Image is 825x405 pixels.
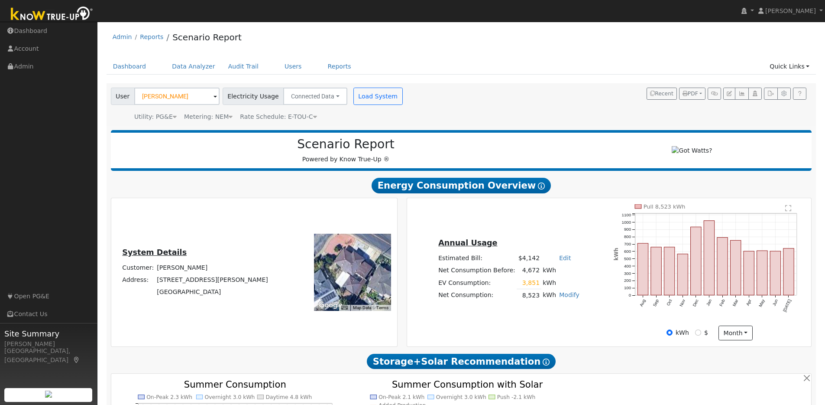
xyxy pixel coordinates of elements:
[763,59,816,75] a: Quick Links
[770,251,780,295] rect: onclick=""
[436,394,486,400] text: Overnight 3.0 kWh
[278,59,308,75] a: Users
[6,5,97,24] img: Know True-Up
[705,298,713,307] text: Jan
[392,379,543,390] text: Summer Consumption with Solar
[379,394,424,400] text: On-Peak 2.1 kWh
[745,298,753,307] text: Apr
[785,205,791,212] text: 
[672,146,712,155] img: Got Watts?
[651,247,661,295] rect: onclick=""
[134,112,177,121] div: Utility: PG&E
[4,340,93,349] div: [PERSON_NAME]
[679,298,686,307] text: Nov
[120,137,572,152] h2: Scenario Report
[744,251,754,295] rect: onclick=""
[222,59,265,75] a: Audit Trail
[624,242,631,246] text: 700
[543,359,550,366] i: Show Help
[772,298,779,307] text: Jun
[666,298,673,307] text: Oct
[316,300,345,311] img: Google
[517,265,541,277] td: 4,672
[155,261,270,274] td: [PERSON_NAME]
[538,183,545,189] i: Show Help
[240,113,317,120] span: Alias: HETOUC
[624,227,631,232] text: 900
[691,227,701,295] rect: onclick=""
[723,88,735,100] button: Edit User
[679,88,705,100] button: PDF
[748,88,762,100] button: Login As
[624,278,631,283] text: 200
[624,256,631,261] text: 500
[647,88,677,100] button: Recent
[624,234,631,239] text: 800
[367,354,556,369] span: Storage+Solar Recommendation
[4,328,93,340] span: Site Summary
[764,88,777,100] button: Export Interval Data
[624,249,631,254] text: 600
[341,305,347,311] button: Keyboard shortcuts
[146,394,192,400] text: On-Peak 2.3 kWh
[704,221,714,295] rect: onclick=""
[666,330,673,336] input: kWh
[122,248,187,257] u: System Details
[624,271,631,276] text: 300
[683,91,698,97] span: PDF
[155,286,270,298] td: [GEOGRAPHIC_DATA]
[717,238,728,295] rect: onclick=""
[718,326,753,340] button: month
[559,255,571,261] a: Edit
[517,252,541,265] td: $4,142
[629,293,631,297] text: 0
[134,88,220,105] input: Select a User
[692,298,699,307] text: Dec
[639,298,646,307] text: Aug
[704,328,708,337] label: $
[115,137,577,164] div: Powered by Know True-Up ®
[437,277,517,289] td: EV Consumption:
[265,394,312,400] text: Daytime 4.8 kWh
[541,289,558,302] td: kWh
[223,88,284,105] span: Electricity Usage
[4,346,93,365] div: [GEOGRAPHIC_DATA], [GEOGRAPHIC_DATA]
[624,264,631,268] text: 400
[732,298,739,307] text: Mar
[45,391,52,398] img: retrieve
[376,305,388,310] a: Terms
[321,59,358,75] a: Reports
[497,394,536,400] text: Push -2.1 kWh
[677,254,688,295] rect: onclick=""
[757,251,767,295] rect: onclick=""
[622,220,631,225] text: 1000
[613,248,619,261] text: kWh
[664,247,675,295] rect: onclick=""
[121,274,155,286] td: Address:
[437,265,517,277] td: Net Consumption Before:
[758,298,766,308] text: May
[172,32,242,42] a: Scenario Report
[165,59,222,75] a: Data Analyzer
[316,300,345,311] a: Open this area in Google Maps (opens a new window)
[731,240,741,295] rect: onclick=""
[622,212,631,217] text: 1100
[437,289,517,302] td: Net Consumption:
[765,7,816,14] span: [PERSON_NAME]
[107,59,153,75] a: Dashboard
[184,112,233,121] div: Metering: NEM
[718,298,726,307] text: Feb
[541,277,558,289] td: kWh
[517,277,541,289] td: 3,851
[438,238,497,247] u: Annual Usage
[644,203,686,210] text: Pull 8,523 kWh
[782,298,792,313] text: [DATE]
[735,88,748,100] button: Multi-Series Graph
[541,265,581,277] td: kWh
[783,248,794,295] rect: onclick=""
[517,289,541,302] td: 8,523
[437,252,517,265] td: Estimated Bill:
[637,243,648,295] rect: onclick=""
[708,88,721,100] button: Generate Report Link
[155,274,270,286] td: [STREET_ADDRESS][PERSON_NAME]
